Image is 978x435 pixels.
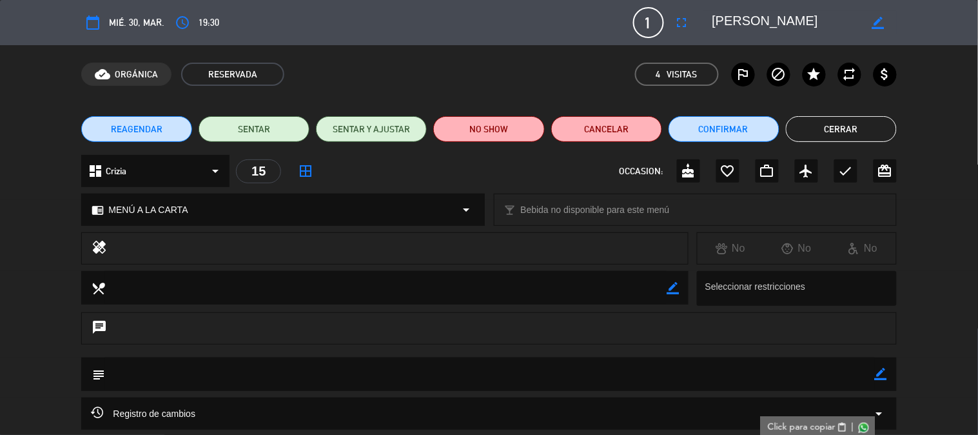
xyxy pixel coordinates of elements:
[91,367,105,381] i: subject
[736,66,751,82] i: outlined_flag
[877,163,893,179] i: card_giftcard
[298,163,313,179] i: border_all
[656,67,661,82] span: 4
[768,421,836,434] span: Click para copiar
[551,116,662,142] button: Cancelar
[316,116,427,142] button: SENTAR Y AJUSTAR
[115,67,158,82] span: ORGÁNICA
[842,66,857,82] i: repeat
[838,163,854,179] i: check
[109,15,164,30] span: mié. 30, mar.
[181,63,284,86] span: RESERVADA
[667,67,698,82] em: Visitas
[236,159,281,183] div: 15
[92,204,104,216] i: chrome_reader_mode
[91,281,105,295] i: local_dining
[620,164,663,179] span: OCCASION:
[837,423,847,432] span: content_paste
[95,66,110,82] i: cloud_done
[81,116,192,142] button: REAGENDAR
[108,203,188,217] span: MENÚ A LA CARTA
[720,163,736,179] i: favorite_border
[669,116,779,142] button: Confirmar
[681,163,696,179] i: cake
[674,15,690,30] i: fullscreen
[771,66,787,82] i: block
[111,123,162,136] span: REAGENDAR
[85,15,101,30] i: calendar_today
[875,368,887,380] i: border_color
[92,239,107,258] i: healing
[786,116,897,142] button: Cerrar
[521,203,670,217] span: Bebida no disponible para este menú
[433,116,544,142] button: NO SHOW
[872,17,884,29] i: border_color
[633,7,664,38] span: 1
[504,204,516,216] i: local_bar
[807,66,822,82] i: star
[852,421,854,434] span: |
[799,163,814,179] i: airplanemode_active
[877,66,893,82] i: attach_money
[872,406,887,421] i: arrow_drop_down
[759,163,775,179] i: work_outline
[91,406,195,421] span: Registro de cambios
[175,15,190,30] i: access_time
[768,421,848,434] button: Click para copiarcontent_paste
[208,163,223,179] i: arrow_drop_down
[670,11,694,34] button: fullscreen
[199,15,219,30] span: 19:30
[667,282,679,294] i: border_color
[763,240,830,257] div: No
[830,240,896,257] div: No
[92,319,107,338] i: chat
[459,202,474,217] i: arrow_drop_down
[698,240,764,257] div: No
[106,164,126,179] span: Crizia
[81,11,104,34] button: calendar_today
[88,163,103,179] i: dashboard
[171,11,194,34] button: access_time
[199,116,309,142] button: SENTAR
